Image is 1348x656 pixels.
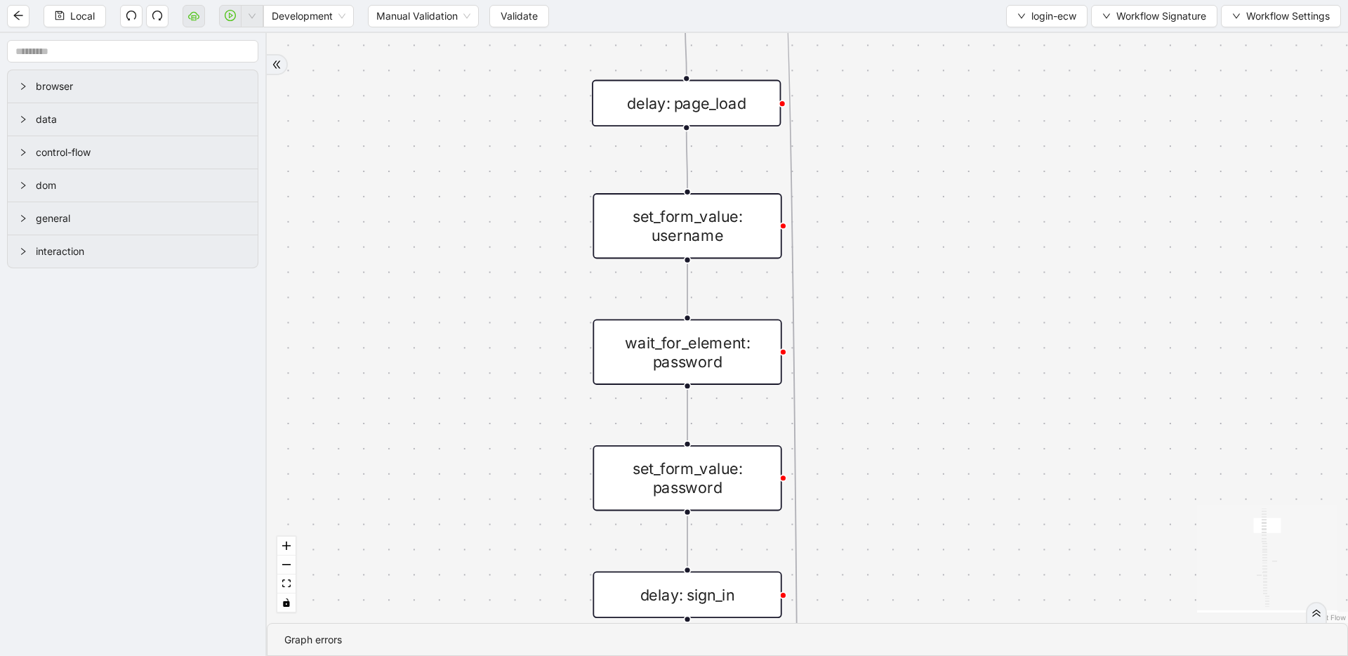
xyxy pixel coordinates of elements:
span: login-ecw [1031,8,1076,24]
div: Graph errors [284,632,1330,648]
span: right [19,115,27,124]
span: redo [152,10,163,21]
div: wait_for_element: password [593,320,781,385]
button: downWorkflow Signature [1091,5,1217,27]
span: browser [36,79,246,94]
div: set_form_value: username [593,193,781,258]
span: double-right [1311,608,1321,618]
g: Edge from wait_for_element: username to delay: page_load [685,27,687,74]
button: downlogin-ecw [1006,5,1088,27]
span: Manual Validation [376,6,470,27]
div: delay: sign_in [593,572,781,618]
div: set_form_value: password [593,445,781,511]
span: down [1017,12,1026,20]
button: Validate [489,5,549,27]
span: control-flow [36,145,246,160]
button: down [241,5,263,27]
span: Local [70,8,95,24]
span: data [36,112,246,127]
span: right [19,247,27,256]
button: toggle interactivity [277,593,296,612]
button: zoom out [277,556,296,575]
button: saveLocal [44,5,106,27]
span: general [36,211,246,226]
span: right [19,148,27,157]
span: right [19,181,27,190]
span: arrow-left [13,10,24,21]
button: play-circle [219,5,242,27]
button: fit view [277,575,296,593]
div: dom [8,169,258,202]
div: data [8,103,258,136]
span: play-circle [225,10,236,21]
div: control-flow [8,136,258,169]
button: undo [120,5,143,27]
span: down [1102,12,1111,20]
div: delay: page_load [592,80,781,126]
button: redo [146,5,168,27]
span: Validate [501,8,538,24]
a: React Flow attribution [1309,613,1346,622]
button: arrow-left [7,5,29,27]
span: interaction [36,244,246,259]
span: double-right [272,60,282,70]
div: browser [8,70,258,103]
div: interaction [8,235,258,268]
span: down [248,12,256,20]
span: dom [36,178,246,193]
span: Development [272,6,345,27]
button: downWorkflow Settings [1221,5,1341,27]
span: right [19,82,27,91]
span: undo [126,10,137,21]
span: down [1232,12,1241,20]
span: Workflow Settings [1246,8,1330,24]
span: cloud-server [188,10,199,21]
span: save [55,11,65,20]
button: cloud-server [183,5,205,27]
button: zoom in [277,537,296,556]
span: right [19,214,27,223]
span: Workflow Signature [1116,8,1206,24]
div: general [8,202,258,235]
